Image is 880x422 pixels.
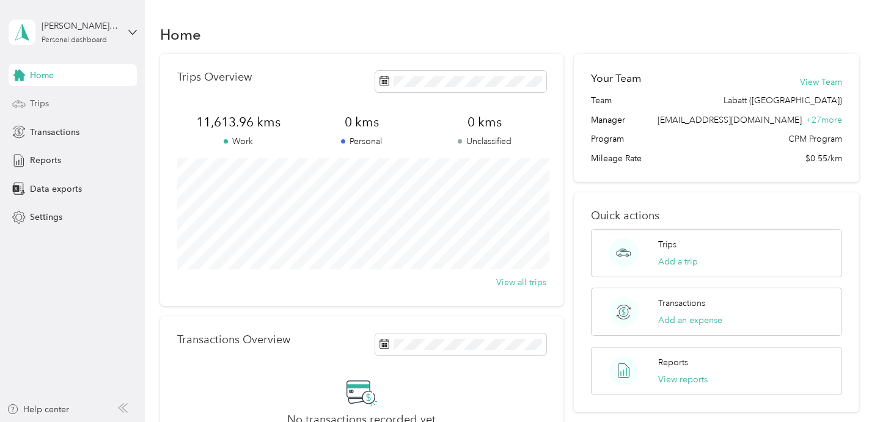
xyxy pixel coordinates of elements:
button: View Team [800,76,842,89]
span: Data exports [30,183,82,195]
h1: Home [160,28,201,41]
p: Reports [658,356,688,369]
span: Transactions [30,126,79,139]
span: [EMAIL_ADDRESS][DOMAIN_NAME] [658,115,802,125]
h2: Your Team [591,71,641,86]
p: Unclassified [423,135,546,148]
div: [PERSON_NAME][EMAIL_ADDRESS][PERSON_NAME][DOMAIN_NAME] [42,20,118,32]
span: Team [591,94,612,107]
span: Trips [30,97,49,110]
button: Help center [7,403,69,416]
span: 0 kms [423,114,546,131]
button: Add an expense [658,314,722,327]
p: Transactions [658,297,705,310]
iframe: Everlance-gr Chat Button Frame [812,354,880,422]
span: Labatt ([GEOGRAPHIC_DATA]) [724,94,842,107]
span: Reports [30,154,61,167]
span: Manager [591,114,625,126]
span: Mileage Rate [591,152,642,165]
span: 11,613.96 kms [177,114,300,131]
p: Transactions Overview [177,333,290,346]
span: 0 kms [300,114,423,131]
button: View all trips [496,276,546,289]
span: Program [591,133,624,145]
span: CPM Program [788,133,842,145]
button: View reports [658,373,708,386]
button: Add a trip [658,255,698,268]
span: Home [30,69,54,82]
p: Trips [658,238,676,251]
p: Quick actions [591,209,842,222]
div: Personal dashboard [42,37,107,44]
p: Work [177,135,300,148]
p: Personal [300,135,423,148]
p: Trips Overview [177,71,252,84]
span: + 27 more [806,115,842,125]
span: $0.55/km [805,152,842,165]
span: Settings [30,211,62,224]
